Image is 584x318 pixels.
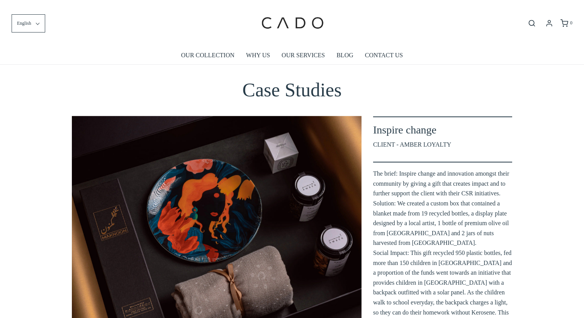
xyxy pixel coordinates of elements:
[365,46,403,64] a: CONTACT US
[259,6,325,41] img: cadogifting
[560,19,572,27] a: 0
[373,140,451,150] span: CLIENT - AMBER LOYALTY
[336,46,353,64] a: BLOG
[282,46,325,64] a: OUR SERVICES
[570,20,572,26] span: 0
[373,124,436,136] span: Inspire change
[246,46,270,64] a: WHY US
[12,14,45,32] button: English
[17,20,31,27] span: English
[243,79,342,101] span: Case Studies
[525,19,539,27] button: Open search bar
[181,46,234,64] a: OUR COLLECTION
